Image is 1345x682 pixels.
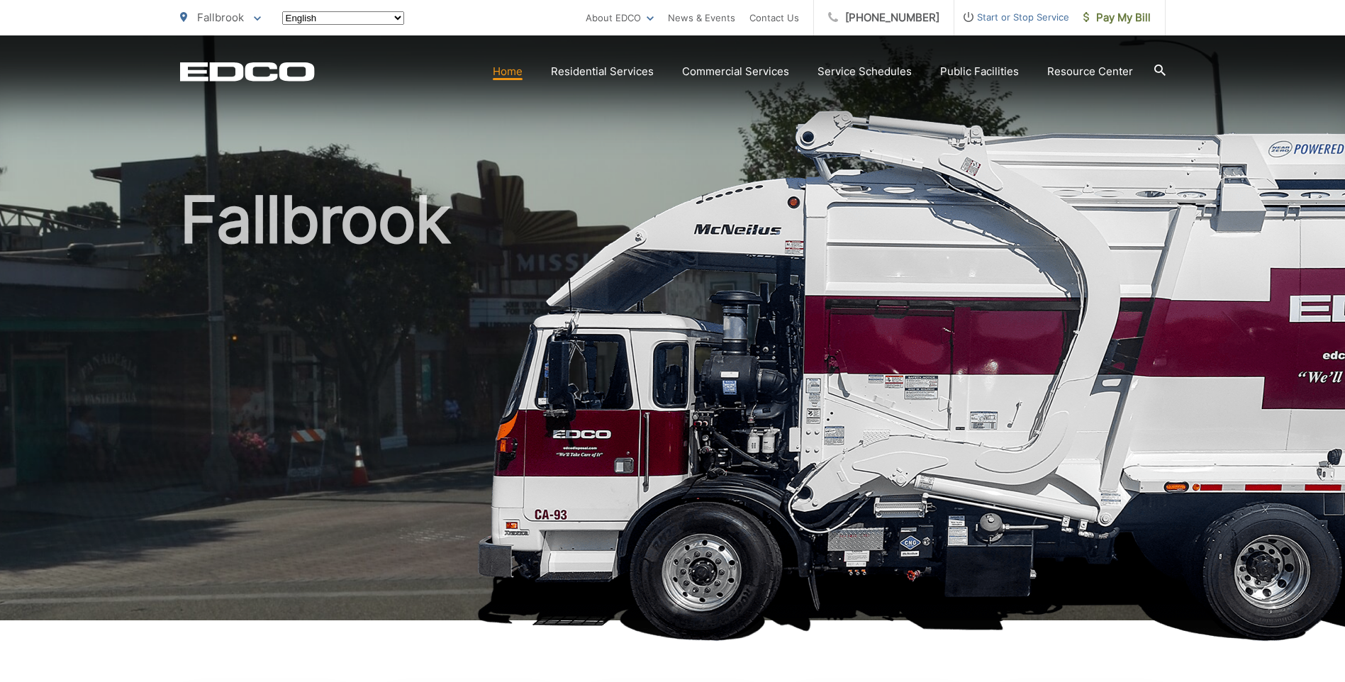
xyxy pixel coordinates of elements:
a: Public Facilities [940,63,1019,80]
a: Home [493,63,523,80]
span: Pay My Bill [1083,9,1151,26]
span: Fallbrook [197,11,244,24]
a: Commercial Services [682,63,789,80]
a: EDCD logo. Return to the homepage. [180,62,315,82]
h1: Fallbrook [180,184,1166,633]
a: News & Events [668,9,735,26]
select: Select a language [282,11,404,25]
a: Resource Center [1047,63,1133,80]
a: Contact Us [749,9,799,26]
a: About EDCO [586,9,654,26]
a: Service Schedules [817,63,912,80]
a: Residential Services [551,63,654,80]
